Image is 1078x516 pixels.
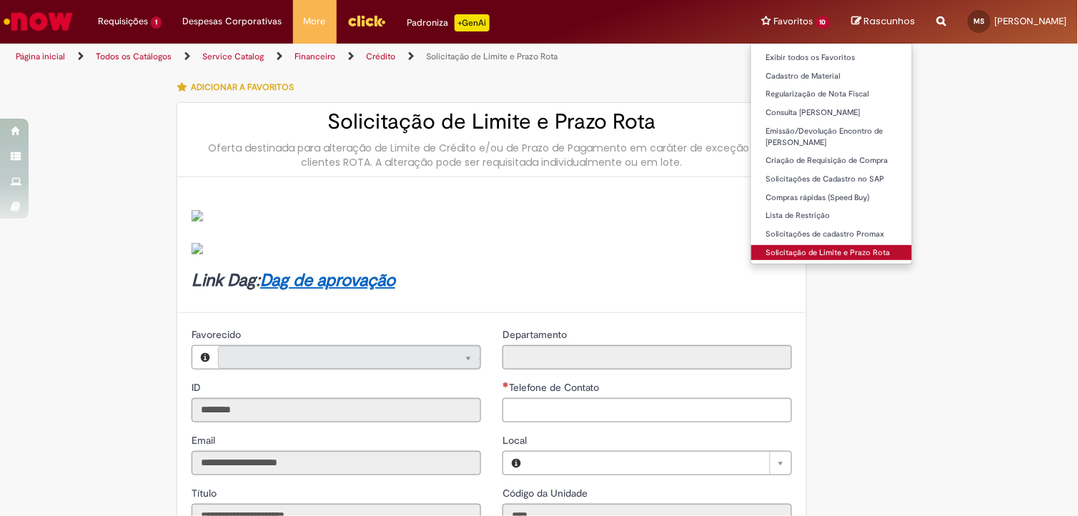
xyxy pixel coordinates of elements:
span: Somente leitura - Título [192,487,219,500]
a: Rascunhos [852,15,916,29]
input: ID [192,398,481,422]
span: Somente leitura - Departamento [503,328,570,341]
a: Regularização de Nota Fiscal [751,86,912,102]
a: Limpar campo Favorecido [218,346,480,369]
span: Telefone de Contato [509,381,603,394]
span: Somente leitura - Código da Unidade [503,487,590,500]
img: click_logo_yellow_360x200.png [347,10,386,31]
a: Solicitações de cadastro Promax [751,227,912,242]
span: Rascunhos [864,14,916,28]
a: Limpar campo Local [529,452,791,475]
input: Telefone de Contato [503,398,792,422]
label: Somente leitura - Email [192,433,218,447]
button: Adicionar a Favoritos [177,72,302,102]
a: Criação de Requisição de Compra [751,153,912,169]
button: Local, Visualizar este registro [503,452,529,475]
p: +GenAi [455,14,490,31]
span: Necessários [503,382,509,387]
span: Adicionar a Favoritos [191,81,294,93]
span: Somente leitura - ID [192,381,204,394]
img: sys_attachment.do [192,210,203,222]
span: 10 [816,16,831,29]
img: ServiceNow [1,7,75,36]
img: sys_attachment.do [192,243,203,254]
a: Lista de Restrição [751,208,912,224]
span: Favoritos [773,14,813,29]
a: Compras rápidas (Speed Buy) [751,190,912,206]
span: Somente leitura - Favorecido [192,328,244,341]
a: Dag de aprovação [260,269,395,292]
label: Somente leitura - ID [192,380,204,395]
ul: Favoritos [751,43,913,264]
ul: Trilhas de página [11,44,708,70]
span: MS [974,16,985,26]
a: Todos os Catálogos [96,51,172,62]
span: Somente leitura - Email [192,434,218,447]
a: Página inicial [16,51,65,62]
a: Exibir todos os Favoritos [751,50,912,66]
h2: Solicitação de Limite e Prazo Rota [192,110,792,134]
span: Requisições [98,14,148,29]
span: 1 [151,16,162,29]
strong: Link Dag: [192,269,395,292]
label: Somente leitura - Título [192,486,219,500]
input: Departamento [503,345,792,369]
a: Solicitação de Limite e Prazo Rota [751,245,912,261]
div: Oferta destinada para alteração de Limite de Crédito e/ou de Prazo de Pagamento em caráter de exc... [192,141,792,169]
a: Financeiro [295,51,335,62]
a: Service Catalog [202,51,264,62]
a: Emissão/Devolução Encontro de [PERSON_NAME] [751,124,912,150]
span: Local [503,434,530,447]
span: More [304,14,326,29]
span: [PERSON_NAME] [995,15,1067,27]
a: Solicitação de Limite e Prazo Rota [426,51,558,62]
a: Crédito [366,51,395,62]
button: Favorecido, Visualizar este registro [192,346,218,369]
label: Somente leitura - Departamento [503,327,570,342]
input: Email [192,451,481,475]
div: Padroniza [407,14,490,31]
a: Solicitações de Cadastro no SAP [751,172,912,187]
a: Consulta [PERSON_NAME] [751,105,912,121]
label: Somente leitura - Código da Unidade [503,486,590,500]
a: Cadastro de Material [751,69,912,84]
span: Despesas Corporativas [183,14,282,29]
